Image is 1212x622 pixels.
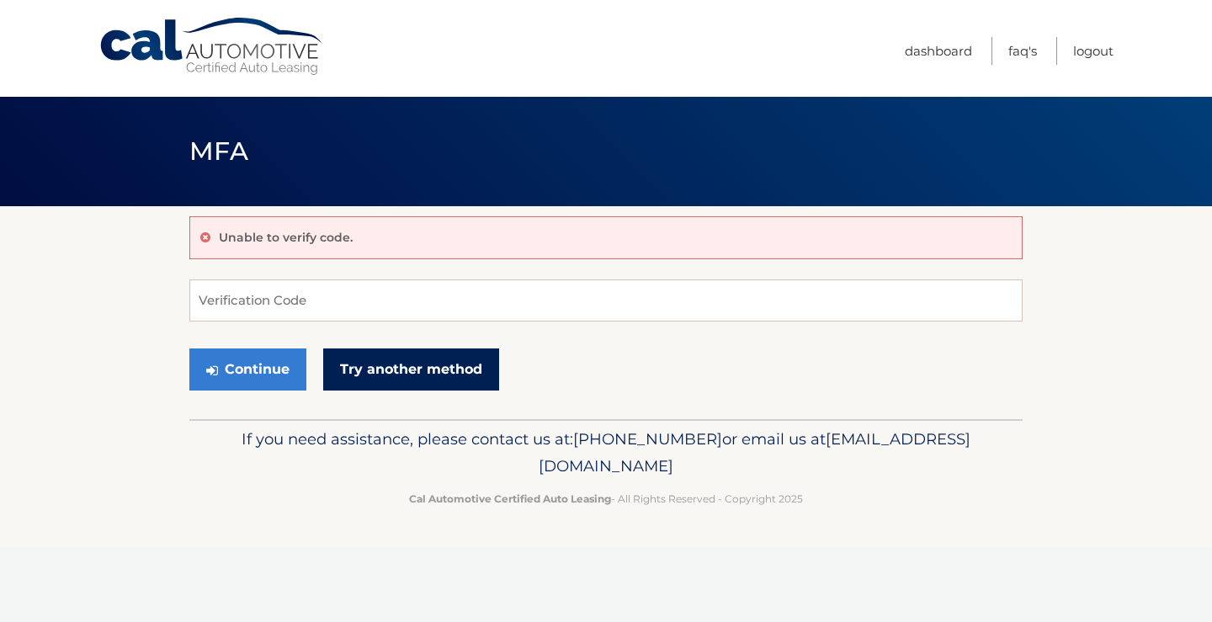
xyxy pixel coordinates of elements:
[200,490,1012,508] p: - All Rights Reserved - Copyright 2025
[189,279,1023,322] input: Verification Code
[573,429,722,449] span: [PHONE_NUMBER]
[200,426,1012,480] p: If you need assistance, please contact us at: or email us at
[905,37,972,65] a: Dashboard
[1008,37,1037,65] a: FAQ's
[1073,37,1114,65] a: Logout
[219,230,353,245] p: Unable to verify code.
[323,348,499,391] a: Try another method
[189,136,248,167] span: MFA
[98,17,326,77] a: Cal Automotive
[189,348,306,391] button: Continue
[539,429,970,476] span: [EMAIL_ADDRESS][DOMAIN_NAME]
[409,492,611,505] strong: Cal Automotive Certified Auto Leasing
